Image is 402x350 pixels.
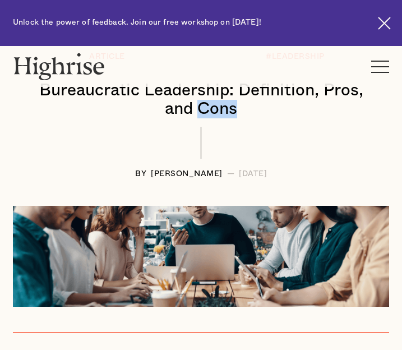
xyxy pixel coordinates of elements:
[13,53,105,80] img: Highrise logo
[151,170,223,178] div: [PERSON_NAME]
[135,170,146,178] div: BY
[378,17,391,30] img: Cross icon
[13,206,389,307] img: An image depicting bureaucratic leadership, with a leader overseeing a structured, rule-based env...
[227,170,235,178] div: —
[239,170,267,178] div: [DATE]
[24,81,378,118] h1: Bureaucratic Leadership: Definition, Pros, and Cons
